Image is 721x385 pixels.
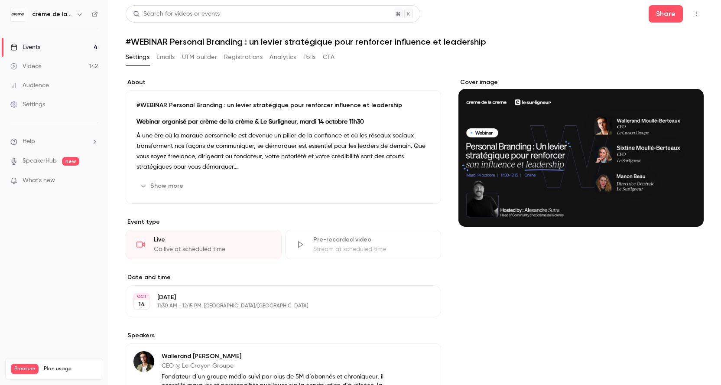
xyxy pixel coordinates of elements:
[62,157,79,166] span: new
[285,230,441,259] div: Pre-recorded videoStream at scheduled time
[10,62,41,71] div: Videos
[23,176,55,185] span: What's new
[126,230,282,259] div: LiveGo live at scheduled time
[154,245,271,254] div: Go live at scheduled time
[126,331,441,340] label: Speakers
[156,50,175,64] button: Emails
[126,218,441,226] p: Event type
[126,273,441,282] label: Date and time
[458,78,704,227] section: Cover image
[303,50,316,64] button: Polls
[136,101,430,110] p: #WEBINAR Personal Branding : un levier stratégique pour renforcer influence et leadership
[134,294,149,300] div: OCT
[157,303,395,310] p: 11:30 AM - 12:15 PM, [GEOGRAPHIC_DATA]/[GEOGRAPHIC_DATA]
[458,78,704,87] label: Cover image
[162,352,385,361] p: Wallerand [PERSON_NAME]
[11,7,25,21] img: crème de la crème
[138,300,145,309] p: 14
[44,365,97,372] span: Plan usage
[313,235,430,244] div: Pre-recorded video
[133,351,154,372] img: Wallerand Moullé-Berteaux
[157,293,395,302] p: [DATE]
[162,362,385,370] p: CEO @ Le Crayon Groupe
[23,137,35,146] span: Help
[270,50,296,64] button: Analytics
[224,50,263,64] button: Registrations
[11,364,39,374] span: Premium
[10,81,49,90] div: Audience
[126,36,704,47] h1: #WEBINAR Personal Branding : un levier stratégique pour renforcer influence et leadership
[313,245,430,254] div: Stream at scheduled time
[10,137,98,146] li: help-dropdown-opener
[136,131,430,172] p: À une ère où la marque personnelle est devenue un pilier de la confiance et où les réseaux sociau...
[10,100,45,109] div: Settings
[32,10,73,19] h6: crème de la crème
[649,5,683,23] button: Share
[133,10,220,19] div: Search for videos or events
[136,179,188,193] button: Show more
[23,157,57,166] a: SpeakerHub
[323,50,335,64] button: CTA
[10,43,40,52] div: Events
[182,50,217,64] button: UTM builder
[136,119,364,125] strong: Webinar organisé par crème de la crème & Le Surligneur, mardi 14 octobre 11h30
[126,50,149,64] button: Settings
[126,78,441,87] label: About
[154,235,271,244] div: Live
